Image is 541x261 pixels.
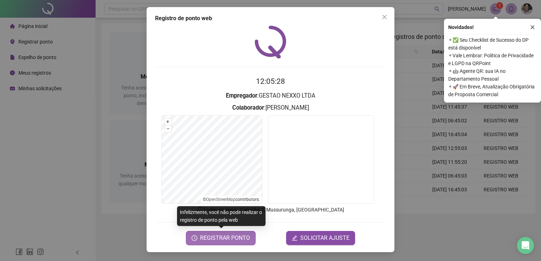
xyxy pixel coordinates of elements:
[155,91,386,100] h3: : GESTAO NEXXO LTDA
[292,235,297,241] span: edit
[300,234,349,242] span: SOLICITAR AJUSTE
[165,126,171,132] button: –
[177,206,266,226] div: Infelizmente, você não pode realizar o registro de ponto pela web
[255,25,286,58] img: QRPoint
[530,25,535,30] span: close
[203,197,260,202] li: © contributors.
[517,237,534,254] div: Open Intercom Messenger
[448,36,537,52] span: ⚬ ✅ Seu Checklist de Sucesso do DP está disponível
[165,118,171,125] button: +
[286,231,355,245] button: editSOLICITAR AJUSTE
[448,83,537,98] span: ⚬ 🚀 Em Breve, Atualização Obrigatória de Proposta Comercial
[382,14,387,20] span: close
[448,52,537,67] span: ⚬ Vale Lembrar: Política de Privacidade e LGPD na QRPoint
[448,67,537,83] span: ⚬ 🤖 Agente QR: sua IA no Departamento Pessoal
[155,103,386,112] h3: : [PERSON_NAME]
[192,235,197,241] span: clock-circle
[226,92,257,99] strong: Empregador
[232,104,264,111] strong: Colaborador
[448,23,474,31] span: Novidades !
[256,77,285,86] time: 12:05:28
[200,234,250,242] span: REGISTRAR PONTO
[206,197,235,202] a: OpenStreetMap
[186,231,256,245] button: REGISTRAR PONTO
[155,206,386,214] p: Endereço aprox. : Caminho 2, Mussurunga, [GEOGRAPHIC_DATA]
[379,11,390,23] button: Close
[155,14,386,23] div: Registro de ponto web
